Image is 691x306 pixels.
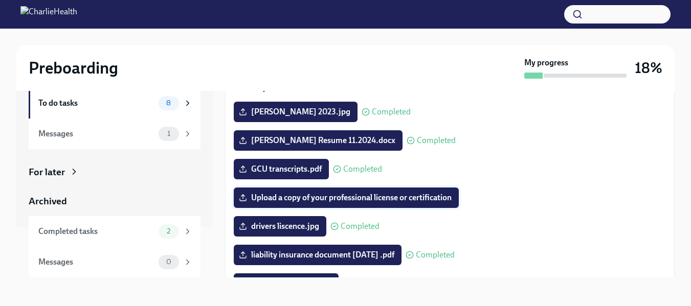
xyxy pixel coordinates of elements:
[29,166,200,179] a: For later
[38,98,154,109] div: To do tasks
[524,57,568,68] strong: My progress
[234,216,326,237] label: drivers liscence.jpg
[234,187,459,208] label: Upload a copy of your professional license or certification
[635,59,662,77] h3: 18%
[29,119,200,149] a: Messages1
[372,108,411,116] span: Completed
[29,166,65,179] div: For later
[20,6,77,22] img: CharlieHealth
[241,107,350,117] span: [PERSON_NAME] 2023.jpg
[234,245,402,265] label: liability insurance document [DATE] .pdf
[241,221,319,231] span: drivers liscence.jpg
[241,193,452,203] span: Upload a copy of your professional license or certification
[29,88,200,119] a: To do tasks8
[29,216,200,247] a: Completed tasks2
[234,159,329,179] label: GCU transcripts.pdf
[38,128,154,139] div: Messages
[241,135,395,146] span: [PERSON_NAME] Resume 11.2024.docx
[161,130,176,137] span: 1
[417,136,456,145] span: Completed
[161,227,176,235] span: 2
[416,251,455,259] span: Completed
[343,165,382,173] span: Completed
[38,226,154,237] div: Completed tasks
[29,247,200,277] a: Messages0
[234,130,403,151] label: [PERSON_NAME] Resume 11.2024.docx
[160,258,177,266] span: 0
[341,222,380,230] span: Completed
[241,164,322,174] span: GCU transcripts.pdf
[160,99,177,107] span: 8
[29,195,200,208] a: Archived
[234,102,358,122] label: [PERSON_NAME] 2023.jpg
[29,58,118,78] h2: Preboarding
[241,250,394,260] span: liability insurance document [DATE] .pdf
[38,256,154,268] div: Messages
